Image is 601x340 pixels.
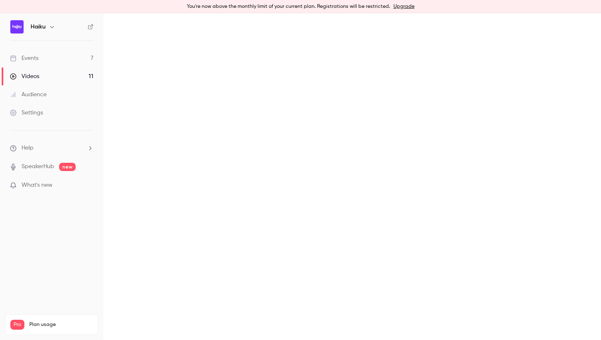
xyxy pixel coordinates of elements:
[59,163,76,171] span: new
[10,144,93,152] li: help-dropdown-opener
[10,109,43,117] div: Settings
[83,182,93,189] iframe: Noticeable Trigger
[10,320,24,330] span: Pro
[10,72,39,81] div: Videos
[29,321,93,328] span: Plan usage
[10,20,24,33] img: Haiku
[31,23,45,31] h6: Haiku
[21,162,54,171] a: SpeakerHub
[10,90,47,99] div: Audience
[394,3,415,10] a: Upgrade
[21,144,33,152] span: Help
[21,181,52,190] span: What's new
[10,54,38,62] div: Events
